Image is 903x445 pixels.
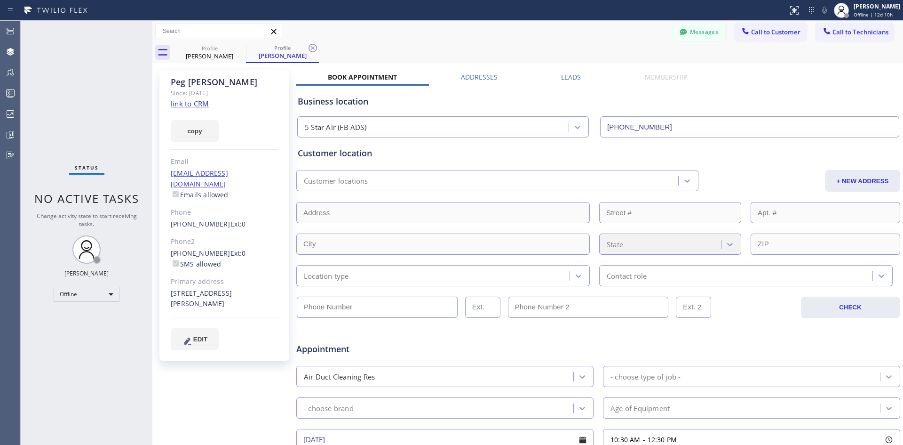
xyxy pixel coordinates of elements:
[173,260,179,267] input: SMS allowed
[171,249,230,258] a: [PHONE_NUMBER]
[34,191,139,206] span: No active tasks
[171,207,278,218] div: Phone
[610,435,641,444] span: 10:30 AM
[193,336,207,343] span: EDIT
[171,156,278,167] div: Email
[825,170,900,192] button: + NEW ADDRESS
[298,147,899,160] div: Customer location
[37,212,137,228] span: Change activity state to start receiving tasks.
[75,164,99,171] span: Status
[735,23,807,41] button: Call to Customer
[610,403,670,413] div: Age of Equipment
[304,371,375,382] div: Air Duct Cleaning Res
[600,116,899,138] input: Phone Number
[171,328,219,350] button: EDIT
[599,202,741,223] input: Street #
[673,23,725,41] button: Messages
[230,219,246,228] span: Ext: 0
[304,176,368,186] div: Customer locations
[801,297,900,318] button: CHECK
[173,191,179,197] input: Emails allowed
[156,24,282,39] input: Search
[328,73,397,81] label: Book Appointment
[607,270,647,281] div: Contact role
[171,77,278,88] div: Peg [PERSON_NAME]
[854,2,900,10] div: [PERSON_NAME]
[171,276,278,287] div: Primary address
[751,28,800,36] span: Call to Customer
[230,249,246,258] span: Ext: 0
[247,42,318,62] div: Peg Oltman
[296,202,590,223] input: Address
[304,270,349,281] div: Location type
[610,371,681,382] div: - choose type of job -
[171,88,278,98] div: Since: [DATE]
[296,343,496,356] span: Appointment
[297,297,458,318] input: Phone Number
[816,23,894,41] button: Call to Technicians
[171,120,219,142] button: copy
[465,297,500,318] input: Ext.
[648,435,677,444] span: 12:30 PM
[64,269,109,277] div: [PERSON_NAME]
[508,297,669,318] input: Phone Number 2
[171,169,228,188] a: [EMAIL_ADDRESS][DOMAIN_NAME]
[298,95,899,108] div: Business location
[174,52,245,60] div: [PERSON_NAME]
[645,73,687,81] label: Membership
[174,42,245,63] div: Norman Kulla
[171,259,221,268] label: SMS allowed
[171,219,230,228] a: [PHONE_NUMBER]
[171,99,209,108] a: link to CRM
[561,73,581,81] label: Leads
[643,435,645,444] span: -
[171,288,278,310] div: [STREET_ADDRESS][PERSON_NAME]
[171,236,278,247] div: Phone2
[676,297,711,318] input: Ext. 2
[751,234,900,255] input: ZIP
[296,234,590,255] input: City
[751,202,900,223] input: Apt. #
[818,4,831,17] button: Mute
[832,28,888,36] span: Call to Technicians
[304,403,358,413] div: - choose brand -
[247,44,318,51] div: Profile
[854,11,893,18] span: Offline | 12d 10h
[305,122,366,133] div: 5 Star Air (FB ADS)
[54,287,119,302] div: Offline
[461,73,498,81] label: Addresses
[174,45,245,52] div: Profile
[247,51,318,60] div: [PERSON_NAME]
[171,190,229,199] label: Emails allowed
